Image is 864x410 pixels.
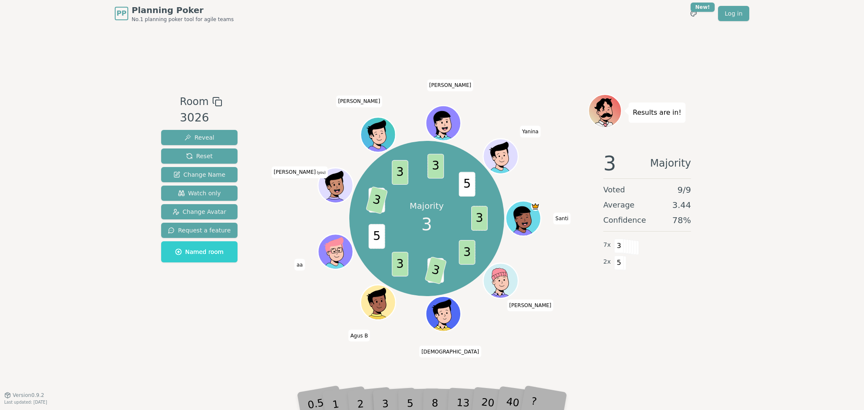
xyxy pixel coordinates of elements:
span: 3 [603,153,616,173]
button: New! [686,6,701,21]
span: Voted [603,184,625,196]
span: 3 [392,252,408,277]
span: Named room [175,248,224,256]
span: Change Name [173,170,225,179]
span: PP [116,8,126,19]
span: Planning Poker [132,4,234,16]
span: Last updated: [DATE] [4,400,47,405]
span: Reveal [184,133,214,142]
button: Reset [161,148,238,164]
span: 3 [425,256,447,285]
button: Named room [161,241,238,262]
span: Click to change your name [520,126,540,138]
span: Click to change your name [427,79,473,91]
span: Watch only [178,189,221,197]
span: 5 [369,224,385,249]
span: 5 [614,256,624,270]
a: Log in [718,6,749,21]
span: 3 [421,212,432,237]
span: Click to change your name [348,329,370,341]
button: Change Avatar [161,204,238,219]
span: 7 x [603,240,611,250]
span: No.1 planning poker tool for agile teams [132,16,234,23]
span: 3 [366,186,388,215]
div: 3026 [180,109,222,127]
span: 3.44 [672,199,691,211]
span: Room [180,94,208,109]
span: Change Avatar [173,208,227,216]
span: 9 / 9 [678,184,691,196]
div: New! [691,3,715,12]
span: Click to change your name [419,346,481,358]
span: Click to change your name [553,213,571,224]
span: 5 [459,172,475,197]
a: PPPlanning PokerNo.1 planning poker tool for agile teams [115,4,234,23]
span: Request a feature [168,226,231,235]
span: Reset [186,152,213,160]
span: Click to change your name [294,259,305,271]
button: Click to change your avatar [319,169,352,202]
p: Results are in! [633,107,681,119]
span: Click to change your name [507,299,553,311]
span: 3 [428,154,444,179]
span: 3 [614,239,624,253]
span: 3 [392,160,408,185]
span: Majority [650,153,691,173]
span: Santi is the host [531,202,540,211]
span: Version 0.9.2 [13,392,44,399]
p: Majority [410,200,444,212]
button: Change Name [161,167,238,182]
button: Request a feature [161,223,238,238]
span: (you) [316,171,326,175]
span: Confidence [603,214,646,226]
span: Average [603,199,634,211]
span: 3 [471,206,488,231]
span: Click to change your name [336,95,382,107]
span: 78 % [672,214,691,226]
button: Version0.9.2 [4,392,44,399]
span: 2 x [603,257,611,267]
span: 3 [459,240,475,265]
button: Watch only [161,186,238,201]
span: Click to change your name [272,166,328,178]
button: Reveal [161,130,238,145]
